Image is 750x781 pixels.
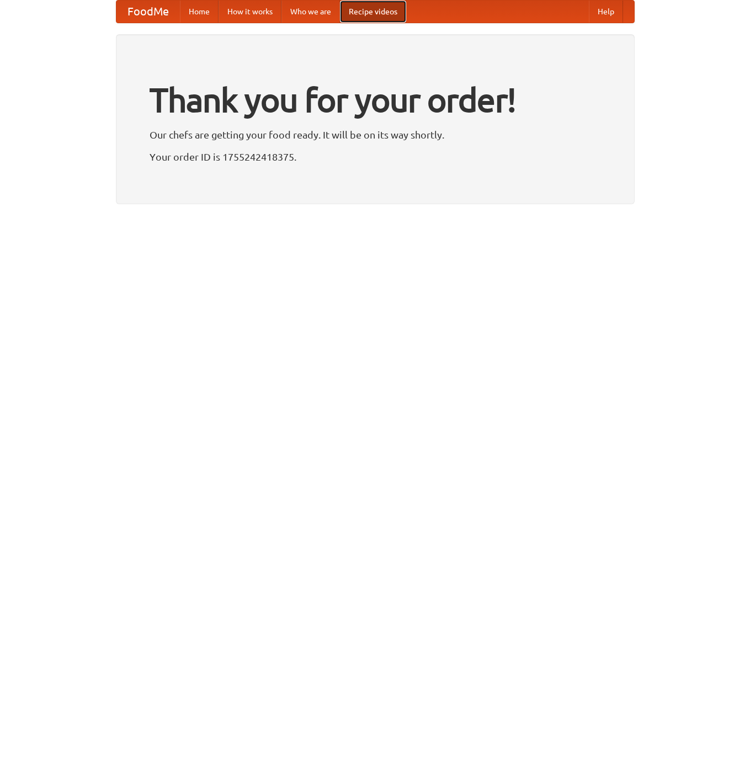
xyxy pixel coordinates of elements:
[180,1,219,23] a: Home
[340,1,406,23] a: Recipe videos
[281,1,340,23] a: Who we are
[116,1,180,23] a: FoodMe
[589,1,623,23] a: Help
[150,148,601,165] p: Your order ID is 1755242418375.
[150,126,601,143] p: Our chefs are getting your food ready. It will be on its way shortly.
[219,1,281,23] a: How it works
[150,73,601,126] h1: Thank you for your order!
